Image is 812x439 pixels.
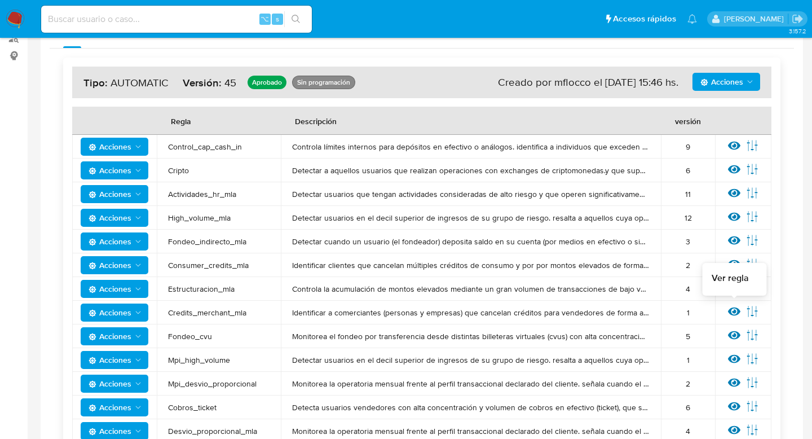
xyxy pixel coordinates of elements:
[789,27,806,36] span: 3.157.2
[712,272,749,284] span: Ver regla
[41,12,312,27] input: Buscar usuario o caso...
[724,14,788,24] p: lautaro.chamorro@mercadolibre.com
[261,14,269,24] span: ⌥
[276,14,279,24] span: s
[792,13,804,25] a: Salir
[687,14,697,24] a: Notificaciones
[613,13,676,25] span: Accesos rápidos
[284,11,307,27] button: search-icon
